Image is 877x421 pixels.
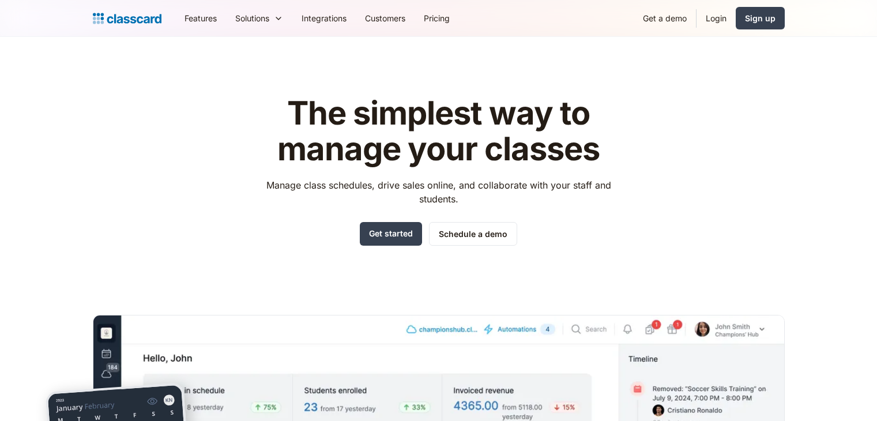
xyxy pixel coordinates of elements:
[697,5,736,31] a: Login
[429,222,517,246] a: Schedule a demo
[745,12,776,24] div: Sign up
[255,96,622,167] h1: The simplest way to manage your classes
[235,12,269,24] div: Solutions
[292,5,356,31] a: Integrations
[226,5,292,31] div: Solutions
[736,7,785,29] a: Sign up
[360,222,422,246] a: Get started
[634,5,696,31] a: Get a demo
[175,5,226,31] a: Features
[255,178,622,206] p: Manage class schedules, drive sales online, and collaborate with your staff and students.
[415,5,459,31] a: Pricing
[93,10,161,27] a: home
[356,5,415,31] a: Customers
